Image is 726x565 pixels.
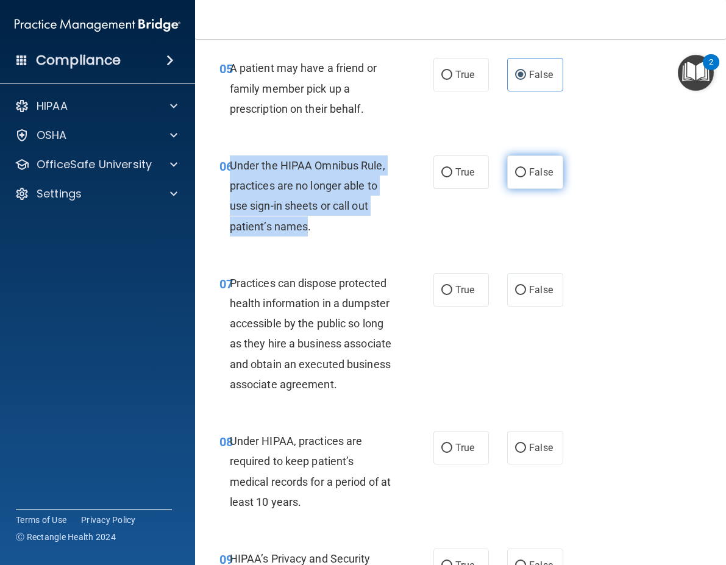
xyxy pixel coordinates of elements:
input: False [515,286,526,295]
span: Under HIPAA, practices are required to keep patient’s medical records for a period of at least 10... [230,435,391,508]
p: Settings [37,187,82,201]
p: HIPAA [37,99,68,113]
span: True [455,442,474,453]
span: False [529,442,553,453]
span: 06 [219,159,233,174]
a: Privacy Policy [81,514,136,526]
a: OSHA [15,128,177,143]
p: OfficeSafe University [37,157,152,172]
span: Ⓒ Rectangle Health 2024 [16,531,116,543]
img: PMB logo [15,13,180,37]
input: False [515,444,526,453]
span: False [529,166,553,178]
h4: Compliance [36,52,121,69]
input: False [515,71,526,80]
span: A patient may have a friend or family member pick up a prescription on their behalf. [230,62,377,115]
span: 05 [219,62,233,76]
input: True [441,286,452,295]
span: True [455,284,474,296]
a: OfficeSafe University [15,157,177,172]
span: False [529,284,553,296]
div: 2 [709,62,713,78]
span: 07 [219,277,233,291]
input: True [441,444,452,453]
span: True [455,69,474,80]
a: Terms of Use [16,514,66,526]
button: Open Resource Center, 2 new notifications [678,55,714,91]
span: False [529,69,553,80]
input: True [441,71,452,80]
a: HIPAA [15,99,177,113]
span: Under the HIPAA Omnibus Rule, practices are no longer able to use sign-in sheets or call out pati... [230,159,385,233]
span: 08 [219,435,233,449]
input: False [515,168,526,177]
span: Practices can dispose protected health information in a dumpster accessible by the public so long... [230,277,391,391]
span: True [455,166,474,178]
input: True [441,168,452,177]
a: Settings [15,187,177,201]
p: OSHA [37,128,67,143]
